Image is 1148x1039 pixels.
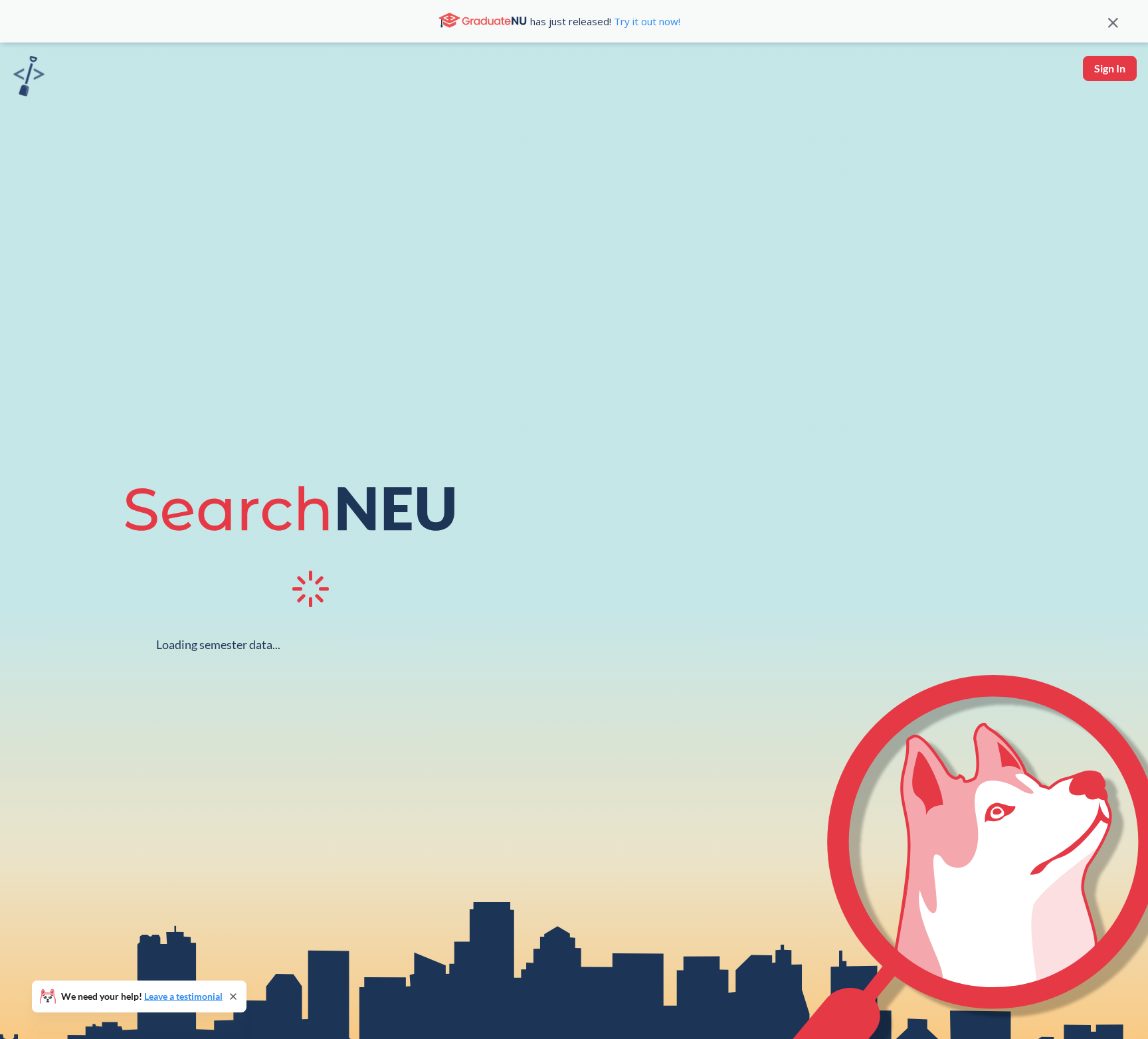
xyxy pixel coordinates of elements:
span: has just released! [530,14,680,29]
span: We need your help! [61,992,223,1001]
a: Leave a testimonial [144,991,223,1002]
a: sandbox logo [13,56,45,100]
img: sandbox logo [13,56,45,96]
button: Sign In [1083,56,1137,81]
a: Try it out now! [611,15,680,28]
div: Loading semester data... [156,637,280,652]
